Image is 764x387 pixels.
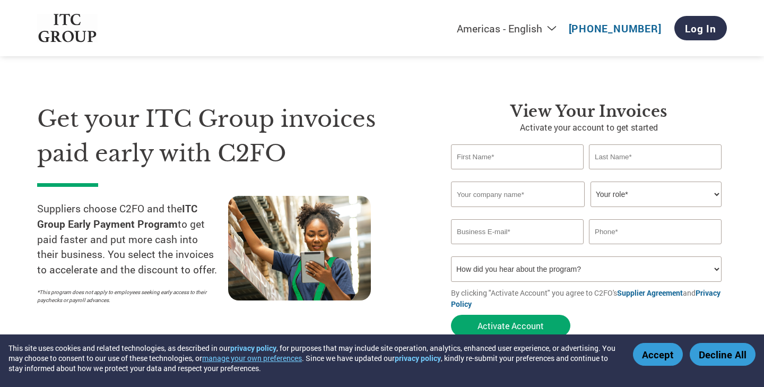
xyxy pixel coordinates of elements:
p: *This program does not apply to employees seeking early access to their paychecks or payroll adva... [37,288,218,304]
input: Invalid Email format [451,219,584,244]
div: Invalid company name or company name is too long [451,208,722,215]
button: manage your own preferences [202,353,302,363]
button: Activate Account [451,315,570,337]
div: Invalid last name or last name is too long [589,170,722,177]
input: Your company name* [451,182,585,207]
div: Inavlid Phone Number [589,245,722,252]
a: [PHONE_NUMBER] [569,22,662,35]
button: Accept [633,343,683,366]
img: supply chain worker [228,196,371,300]
button: Decline All [690,343,756,366]
a: Supplier Agreement [617,288,683,298]
img: ITC Group [37,14,98,43]
h3: View Your Invoices [451,102,727,121]
div: Invalid first name or first name is too long [451,170,584,177]
input: Phone* [589,219,722,244]
div: Inavlid Email Address [451,245,584,252]
strong: ITC Group Early Payment Program [37,202,197,230]
input: First Name* [451,144,584,169]
select: Title/Role [591,182,722,207]
h1: Get your ITC Group invoices paid early with C2FO [37,102,419,170]
input: Last Name* [589,144,722,169]
p: By clicking "Activate Account" you agree to C2FO's and [451,287,727,309]
p: Activate your account to get started [451,121,727,134]
a: privacy policy [395,353,441,363]
a: Log In [674,16,727,40]
div: This site uses cookies and related technologies, as described in our , for purposes that may incl... [8,343,618,373]
p: Suppliers choose C2FO and the to get paid faster and put more cash into their business. You selec... [37,201,228,278]
a: Privacy Policy [451,288,720,309]
a: privacy policy [230,343,276,353]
